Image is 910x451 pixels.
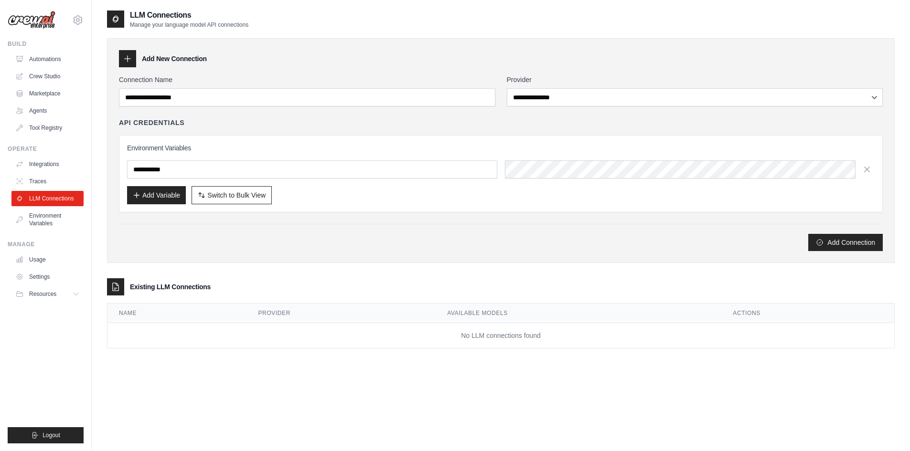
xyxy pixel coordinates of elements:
span: Resources [29,290,56,298]
span: Switch to Bulk View [207,190,266,200]
label: Connection Name [119,75,495,84]
a: Environment Variables [11,208,84,231]
label: Provider [507,75,883,84]
div: Manage [8,241,84,248]
a: Automations [11,52,84,67]
a: Crew Studio [11,69,84,84]
td: No LLM connections found [107,323,894,348]
a: Tool Registry [11,120,84,136]
button: Logout [8,427,84,443]
h3: Existing LLM Connections [130,282,211,292]
div: Build [8,40,84,48]
div: Operate [8,145,84,153]
h4: API Credentials [119,118,184,127]
a: Usage [11,252,84,267]
a: Integrations [11,157,84,172]
h2: LLM Connections [130,10,248,21]
button: Add Variable [127,186,186,204]
a: LLM Connections [11,191,84,206]
button: Resources [11,286,84,302]
p: Manage your language model API connections [130,21,248,29]
button: Add Connection [808,234,883,251]
a: Traces [11,174,84,189]
span: Logout [43,431,60,439]
a: Agents [11,103,84,118]
button: Switch to Bulk View [192,186,272,204]
h3: Environment Variables [127,143,875,153]
th: Actions [721,304,894,323]
th: Name [107,304,247,323]
img: Logo [8,11,55,29]
a: Marketplace [11,86,84,101]
th: Provider [247,304,436,323]
h3: Add New Connection [142,54,207,63]
th: Available Models [436,304,721,323]
a: Settings [11,269,84,284]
